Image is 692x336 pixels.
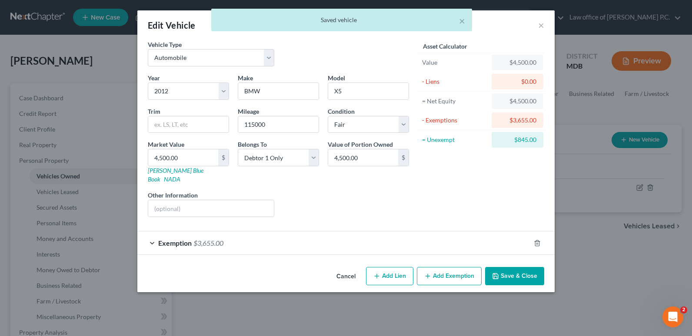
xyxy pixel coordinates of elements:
[148,167,203,183] a: [PERSON_NAME] Blue Book
[148,149,218,166] input: 0.00
[328,83,409,99] input: ex. Altima
[422,58,488,67] div: Value
[148,73,160,82] label: Year
[499,135,536,144] div: $845.00
[499,77,536,86] div: $0.00
[164,175,180,183] a: NADA
[499,58,536,67] div: $4,500.00
[662,306,683,327] iframe: Intercom live chat
[328,140,393,149] label: Value of Portion Owned
[148,140,184,149] label: Market Value
[398,149,409,166] div: $
[422,77,488,86] div: - Liens
[499,97,536,105] div: $4,500.00
[238,116,319,133] input: --
[193,239,223,247] span: $3,655.00
[148,191,198,200] label: Other Information
[459,16,465,26] button: ×
[218,16,465,24] div: Saved vehicle
[499,116,536,125] div: $3,655.00
[423,42,467,51] label: Asset Calculator
[238,83,319,99] input: ex. Nissan
[238,107,259,116] label: Mileage
[148,40,182,49] label: Vehicle Type
[238,141,267,148] span: Belongs To
[328,149,398,166] input: 0.00
[148,107,160,116] label: Trim
[422,116,488,125] div: - Exemptions
[422,97,488,105] div: = Net Equity
[218,149,229,166] div: $
[422,135,488,144] div: = Unexempt
[680,306,687,313] span: 2
[148,116,229,133] input: ex. LS, LT, etc
[417,267,482,285] button: Add Exemption
[328,73,345,82] label: Model
[366,267,413,285] button: Add Lien
[485,267,544,285] button: Save & Close
[328,107,355,116] label: Condition
[148,200,274,217] input: (optional)
[238,74,253,82] span: Make
[158,239,192,247] span: Exemption
[329,268,363,285] button: Cancel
